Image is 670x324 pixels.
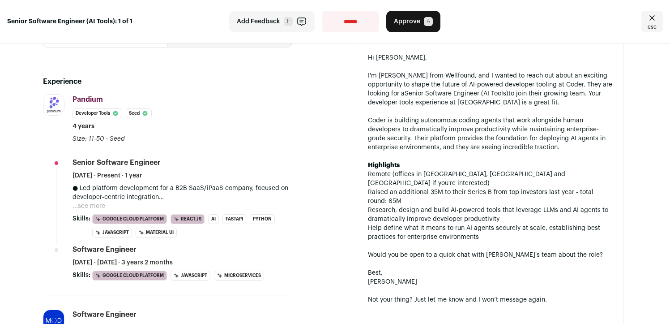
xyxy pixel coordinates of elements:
[368,277,613,286] div: [PERSON_NAME]
[368,268,613,277] div: Best,
[405,91,508,97] a: Senior Software Engineer (AI Tools)
[250,214,275,224] li: Python
[73,171,142,180] span: [DATE] - Present · 1 year
[43,76,292,87] h2: Experience
[43,95,64,115] img: 3d5a868882427b093de9041bd1d57f3bb1a4dc44de2ee14966dc6bd1b44bea6f.jpg
[368,116,613,152] div: Coder is building autonomous coding agents that work alongside human developers to dramatically i...
[73,122,94,131] span: 4 years
[284,17,293,26] span: F
[368,188,613,206] li: Raised an additional 35M to their Series B from top investors last year - total round: 65M
[92,214,167,224] li: Google Cloud Platform
[368,206,613,224] li: Research, design and build AI-powered tools that leverage LLMs and AI agents to dramatically impr...
[126,108,152,118] li: Seed
[73,245,137,255] div: Software Engineer
[424,17,433,26] span: A
[222,214,246,224] li: FastAPI
[171,271,210,281] li: JavaScript
[368,295,613,304] div: Not your thing? Just let me know and I won’t message again.
[92,228,132,238] li: JavaScript
[73,158,161,168] div: Senior Software Engineer
[7,17,132,26] strong: Senior Software Engineer (AI Tools): 1 of 1
[73,202,105,211] button: ...see more
[73,108,122,118] li: Developer Tools
[73,271,90,280] span: Skills:
[73,136,104,142] span: Size: 11-50
[92,271,167,281] li: Google Cloud Platform
[110,136,125,142] span: Seed
[368,162,400,168] strong: Highlights
[648,23,657,30] span: esc
[106,134,108,143] span: ·
[208,214,219,224] li: AI
[171,214,205,224] li: React.js
[214,271,264,281] li: Microservices
[368,224,613,242] li: Help define what it means to run AI agents securely at scale, establishing best practices for ent...
[641,11,663,32] a: Close
[394,17,420,26] span: Approve
[368,170,613,188] li: Remote (offices in [GEOGRAPHIC_DATA], [GEOGRAPHIC_DATA] and [GEOGRAPHIC_DATA] if you're interested)
[386,11,440,32] button: Approve A
[237,17,280,26] span: Add Feedback
[368,71,613,107] div: I'm [PERSON_NAME] from Wellfound, and I wanted to reach out about an exciting opportunity to shap...
[73,96,103,103] span: Pandium
[368,53,613,62] div: Hi [PERSON_NAME],
[73,184,292,202] p: ● Led platform development for a B2B SaaS/iPaaS company, focused on developer-centric integration...
[73,214,90,223] span: Skills:
[136,228,177,238] li: Material UI
[229,11,315,32] button: Add Feedback F
[73,310,137,320] div: Software Engineer
[73,258,173,267] span: [DATE] - [DATE] · 3 years 2 months
[368,251,613,259] div: Would you be open to a quick chat with [PERSON_NAME]'s team about the role?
